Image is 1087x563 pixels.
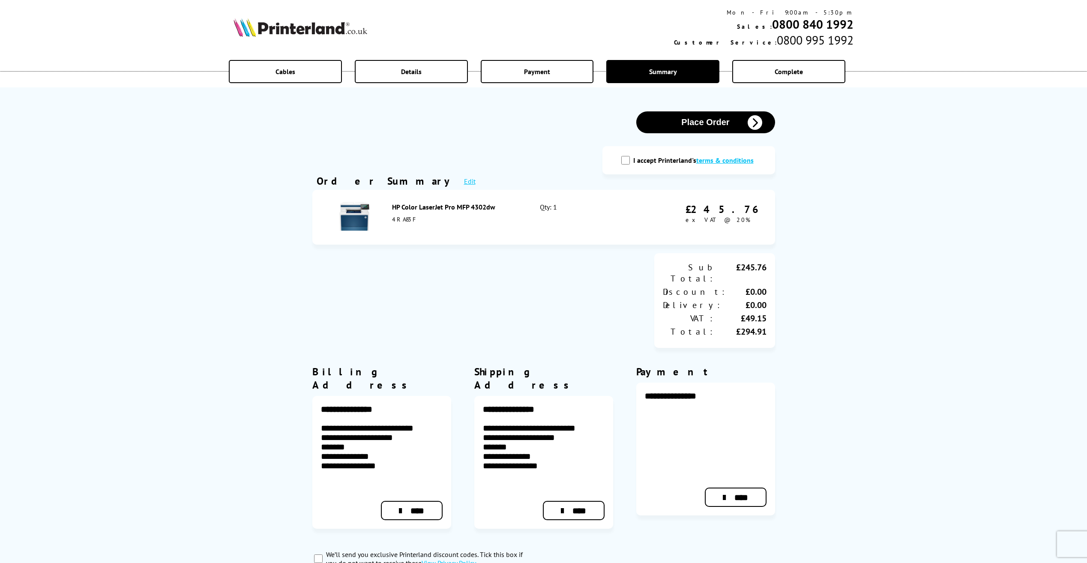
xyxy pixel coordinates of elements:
[636,111,775,133] button: Place Order
[737,23,772,30] span: Sales:
[392,216,521,223] div: 4RA83F
[772,16,853,32] a: 0800 840 1992
[339,201,369,231] img: HP Color LaserJet Pro MFP 4302dw
[663,326,715,337] div: Total:
[777,32,853,48] span: 0800 995 1992
[674,9,853,16] div: Mon - Fri 9:00am - 5:30pm
[686,203,762,216] div: £245.76
[727,286,767,297] div: £0.00
[401,67,422,76] span: Details
[663,286,727,297] div: Discount:
[275,67,295,76] span: Cables
[663,299,722,311] div: Delivery:
[663,262,715,284] div: Sub Total:
[312,365,451,392] div: Billing Address
[633,156,758,165] label: I accept Printerland's
[234,18,367,37] img: Printerland Logo
[474,365,613,392] div: Shipping Address
[715,313,767,324] div: £49.15
[696,156,754,165] a: modal_tc
[715,262,767,284] div: £245.76
[715,326,767,337] div: £294.91
[649,67,677,76] span: Summary
[722,299,767,311] div: £0.00
[775,67,803,76] span: Complete
[674,39,777,46] span: Customer Service:
[686,216,750,224] span: ex VAT @ 20%
[540,203,629,232] div: Qty: 1
[317,174,455,188] div: Order Summary
[524,67,550,76] span: Payment
[663,313,715,324] div: VAT:
[636,365,775,378] div: Payment
[392,203,521,211] div: HP Color LaserJet Pro MFP 4302dw
[464,177,476,186] a: Edit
